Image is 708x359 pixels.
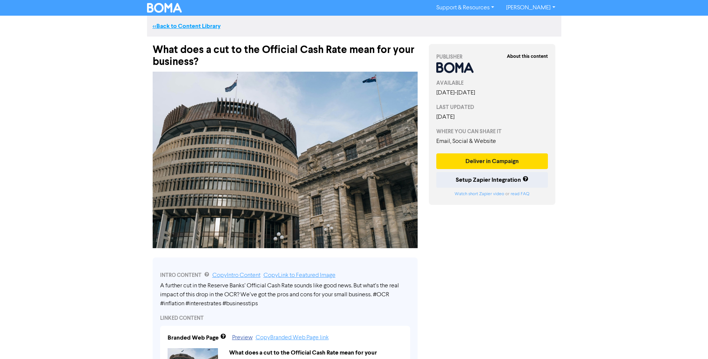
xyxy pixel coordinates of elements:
[455,192,504,196] a: Watch short Zapier video
[500,2,561,14] a: [PERSON_NAME]
[436,172,548,188] button: Setup Zapier Integration
[263,272,336,278] a: Copy Link to Featured Image
[507,53,548,59] strong: About this content
[430,2,500,14] a: Support & Resources
[436,128,548,135] div: WHERE YOU CAN SHARE IT
[436,191,548,197] div: or
[147,3,182,13] img: BOMA Logo
[511,192,529,196] a: read FAQ
[436,153,548,169] button: Deliver in Campaign
[153,22,221,30] a: <<Back to Content Library
[168,333,219,342] div: Branded Web Page
[436,113,548,122] div: [DATE]
[160,271,410,280] div: INTRO CONTENT
[436,53,548,61] div: PUBLISHER
[160,314,410,322] div: LINKED CONTENT
[232,335,253,341] a: Preview
[153,37,418,68] div: What does a cut to the Official Cash Rate mean for your business?
[436,79,548,87] div: AVAILABLE
[436,137,548,146] div: Email, Social & Website
[671,323,708,359] iframe: Chat Widget
[256,335,329,341] a: Copy Branded Web Page link
[436,88,548,97] div: [DATE] - [DATE]
[436,103,548,111] div: LAST UPDATED
[212,272,261,278] a: Copy Intro Content
[160,281,410,308] div: A further cut in the Reserve Banks’ Official Cash Rate sounds like good news. But what’s the real...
